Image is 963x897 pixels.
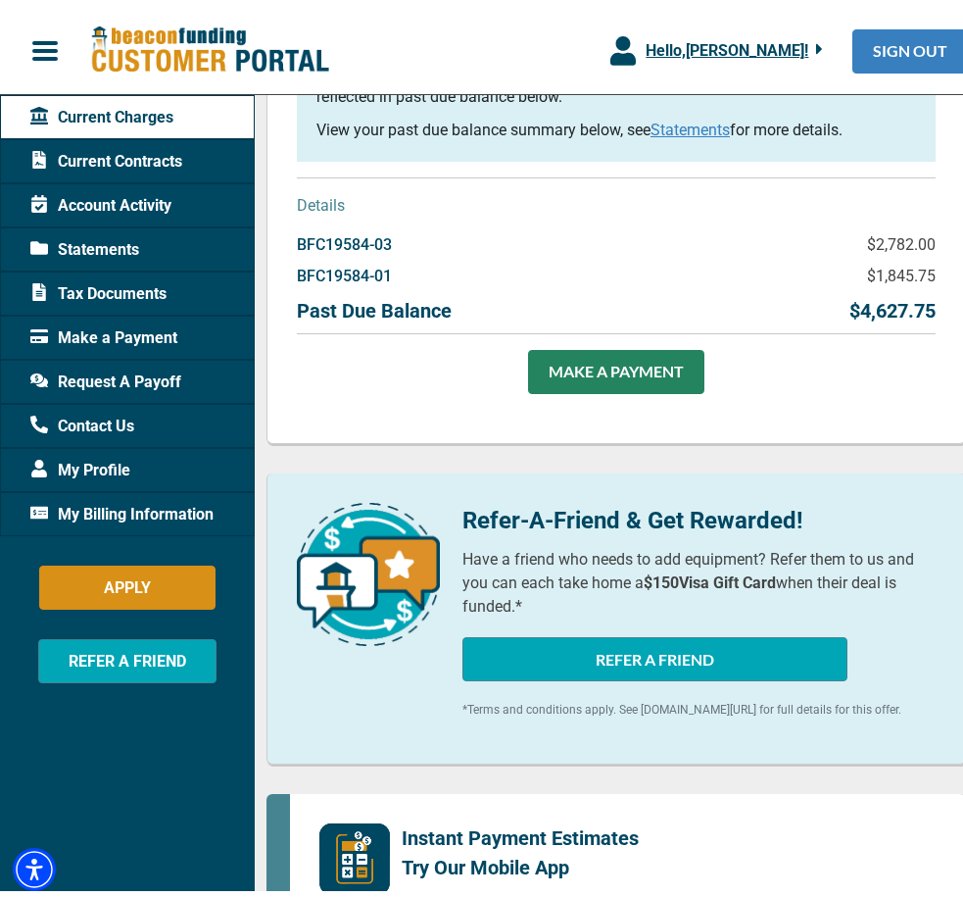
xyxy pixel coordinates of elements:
span: Statements [30,231,139,255]
span: Account Activity [30,187,171,211]
p: Refer-A-Friend & Get Rewarded! [462,496,936,531]
span: Request A Payoff [30,364,181,387]
p: $4,627.75 [849,289,936,319]
p: *Terms and conditions apply. See [DOMAIN_NAME][URL] for full details for this offer. [462,694,936,712]
p: Have a friend who needs to add equipment? Refer them to us and you can each take home a when thei... [462,541,936,612]
a: MAKE A PAYMENT [528,343,704,387]
span: Contact Us [30,408,134,431]
b: $150 Visa Gift Card [644,567,776,585]
p: Details [297,187,936,211]
p: BFC19584-01 [297,258,392,281]
button: APPLY [39,559,216,603]
span: My Profile [30,452,130,475]
div: Accessibility Menu [13,841,56,884]
a: Statements [650,114,730,132]
span: Current Contracts [30,143,182,167]
p: $1,845.75 [867,258,936,281]
p: BFC19584-03 [297,226,392,250]
span: My Billing Information [30,496,214,520]
p: Try Our Mobile App [402,846,639,875]
button: REFER A FRIEND [462,630,847,674]
span: Tax Documents [30,275,167,299]
img: mobile-app-logo.png [319,817,390,888]
span: Current Charges [30,99,173,123]
span: Hello, [PERSON_NAME] ! [646,34,808,53]
p: $2,782.00 [867,226,936,250]
img: refer-a-friend-icon.png [297,496,440,639]
p: View your past due balance summary below, see for more details. [316,112,916,135]
img: Beacon Funding Customer Portal Logo [90,19,329,69]
button: REFER A FRIEND [38,632,217,676]
p: Instant Payment Estimates [402,817,639,846]
p: Past Due Balance [297,289,452,319]
span: Make a Payment [30,320,177,343]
